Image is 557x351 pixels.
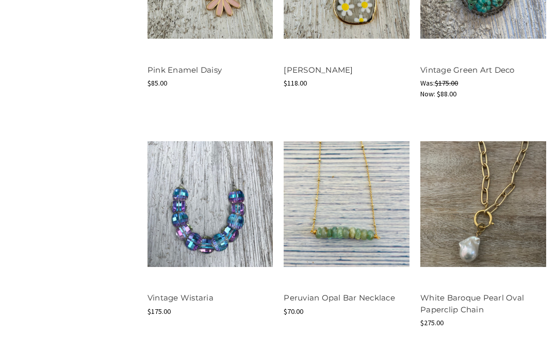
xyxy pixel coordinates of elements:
span: $175.00 [435,79,458,88]
span: $118.00 [284,79,307,88]
span: $85.00 [148,79,167,88]
a: Vintage Wistaria [148,122,273,287]
img: Vintage Wistaria [148,142,273,268]
a: Vintage Wistaria [148,293,214,303]
div: Was: [420,78,546,89]
img: Peruvian Opal Bar Necklace [284,142,409,268]
span: $275.00 [420,319,444,328]
a: Peruvian Opal Bar Necklace [284,293,395,303]
span: $88.00 [437,90,456,99]
span: Now: [420,90,435,99]
a: Vintage Green Art Deco [420,65,515,75]
img: White Baroque Pearl Oval Paperclip Chain [420,142,546,268]
a: Peruvian Opal Bar Necklace [284,122,409,287]
a: Pink Enamel Daisy [148,65,222,75]
a: [PERSON_NAME] [284,65,353,75]
span: $175.00 [148,307,171,316]
span: $70.00 [284,307,303,316]
a: White Baroque Pearl Oval Paperclip Chain [420,122,546,287]
a: White Baroque Pearl Oval Paperclip Chain [420,293,524,315]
